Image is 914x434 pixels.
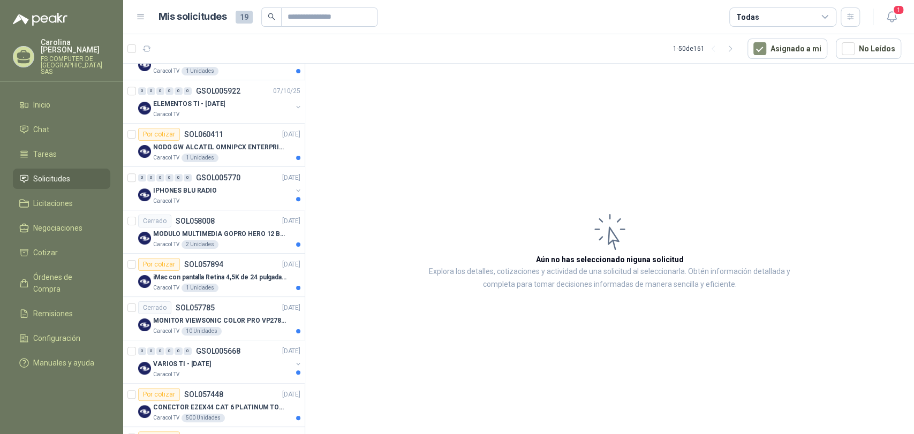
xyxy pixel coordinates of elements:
[153,370,179,379] p: Caracol TV
[268,13,275,20] span: search
[165,87,173,95] div: 0
[747,39,827,59] button: Asignado a mi
[138,87,146,95] div: 0
[147,174,155,181] div: 0
[123,124,305,167] a: Por cotizarSOL060411[DATE] Company LogoNODO GW ALCATEL OMNIPCX ENTERPRISE SIPCaracol TV1 Unidades
[165,174,173,181] div: 0
[176,304,215,311] p: SOL057785
[282,346,300,356] p: [DATE]
[138,232,151,245] img: Company Logo
[153,110,179,119] p: Caracol TV
[184,347,192,355] div: 0
[13,267,110,299] a: Órdenes de Compra
[33,247,58,258] span: Cotizar
[33,222,82,234] span: Negociaciones
[138,318,151,331] img: Company Logo
[153,359,211,369] p: VARIOS TI - [DATE]
[893,5,904,15] span: 1
[182,67,218,75] div: 1 Unidades
[13,353,110,373] a: Manuales y ayuda
[184,261,223,268] p: SOL057894
[156,87,164,95] div: 0
[138,145,151,158] img: Company Logo
[282,303,300,313] p: [DATE]
[13,169,110,189] a: Solicitudes
[153,186,217,196] p: IPHONES BLU RADIO
[153,402,286,413] p: CONECTOR EZEX44 CAT 6 PLATINUM TOOLS
[282,216,300,226] p: [DATE]
[156,174,164,181] div: 0
[176,217,215,225] p: SOL058008
[13,144,110,164] a: Tareas
[33,197,73,209] span: Licitaciones
[13,328,110,348] a: Configuración
[196,87,240,95] p: GSOL005922
[138,388,180,401] div: Por cotizar
[153,67,179,75] p: Caracol TV
[123,210,305,254] a: CerradoSOL058008[DATE] Company LogoMODULO MULTIMEDIA GOPRO HERO 12 BLACKCaracol TV2 Unidades
[282,130,300,140] p: [DATE]
[138,128,180,141] div: Por cotizar
[156,347,164,355] div: 0
[153,414,179,422] p: Caracol TV
[282,390,300,400] p: [DATE]
[282,260,300,270] p: [DATE]
[138,85,303,119] a: 0 0 0 0 0 0 GSOL00592207/10/25 Company LogoELEMENTOS TI - [DATE]Caracol TV
[282,173,300,183] p: [DATE]
[138,215,171,227] div: Cerrado
[41,56,110,75] p: FS COMPUTER DE [GEOGRAPHIC_DATA] SAS
[182,240,218,249] div: 2 Unidades
[147,87,155,95] div: 0
[123,254,305,297] a: Por cotizarSOL057894[DATE] Company LogoiMac con pantalla Retina 4,5K de 24 pulgadas M4Caracol TV1...
[182,327,222,336] div: 10 Unidades
[184,87,192,95] div: 0
[153,197,179,205] p: Caracol TV
[736,11,759,23] div: Todas
[138,345,303,379] a: 0 0 0 0 0 0 GSOL005668[DATE] Company LogoVARIOS TI - [DATE]Caracol TV
[138,405,151,418] img: Company Logo
[138,174,146,181] div: 0
[153,240,179,249] p: Caracol TV
[138,58,151,71] img: Company Logo
[153,272,286,283] p: iMac con pantalla Retina 4,5K de 24 pulgadas M4
[412,265,807,291] p: Explora los detalles, cotizaciones y actividad de una solicitud al seleccionarla. Obtén informaci...
[673,40,739,57] div: 1 - 50 de 161
[196,347,240,355] p: GSOL005668
[138,102,151,115] img: Company Logo
[33,173,70,185] span: Solicitudes
[138,188,151,201] img: Company Logo
[165,347,173,355] div: 0
[13,119,110,140] a: Chat
[33,271,100,295] span: Órdenes de Compra
[184,174,192,181] div: 0
[182,154,218,162] div: 1 Unidades
[153,99,225,109] p: ELEMENTOS TI - [DATE]
[153,229,286,239] p: MODULO MULTIMEDIA GOPRO HERO 12 BLACK
[536,254,684,265] h3: Aún no has seleccionado niguna solicitud
[175,174,183,181] div: 0
[33,357,94,369] span: Manuales y ayuda
[182,284,218,292] div: 1 Unidades
[882,7,901,27] button: 1
[13,303,110,324] a: Remisiones
[273,86,300,96] p: 07/10/25
[175,87,183,95] div: 0
[33,124,49,135] span: Chat
[175,347,183,355] div: 0
[138,301,171,314] div: Cerrado
[138,347,146,355] div: 0
[138,275,151,288] img: Company Logo
[836,39,901,59] button: No Leídos
[13,218,110,238] a: Negociaciones
[184,391,223,398] p: SOL057448
[13,242,110,263] a: Cotizar
[33,148,57,160] span: Tareas
[153,154,179,162] p: Caracol TV
[182,414,225,422] div: 500 Unidades
[138,362,151,375] img: Company Logo
[33,332,80,344] span: Configuración
[13,193,110,214] a: Licitaciones
[153,316,286,326] p: MONITOR VIEWSONIC COLOR PRO VP2786-4K
[138,171,303,205] a: 0 0 0 0 0 0 GSOL005770[DATE] Company LogoIPHONES BLU RADIOCaracol TV
[236,11,253,24] span: 19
